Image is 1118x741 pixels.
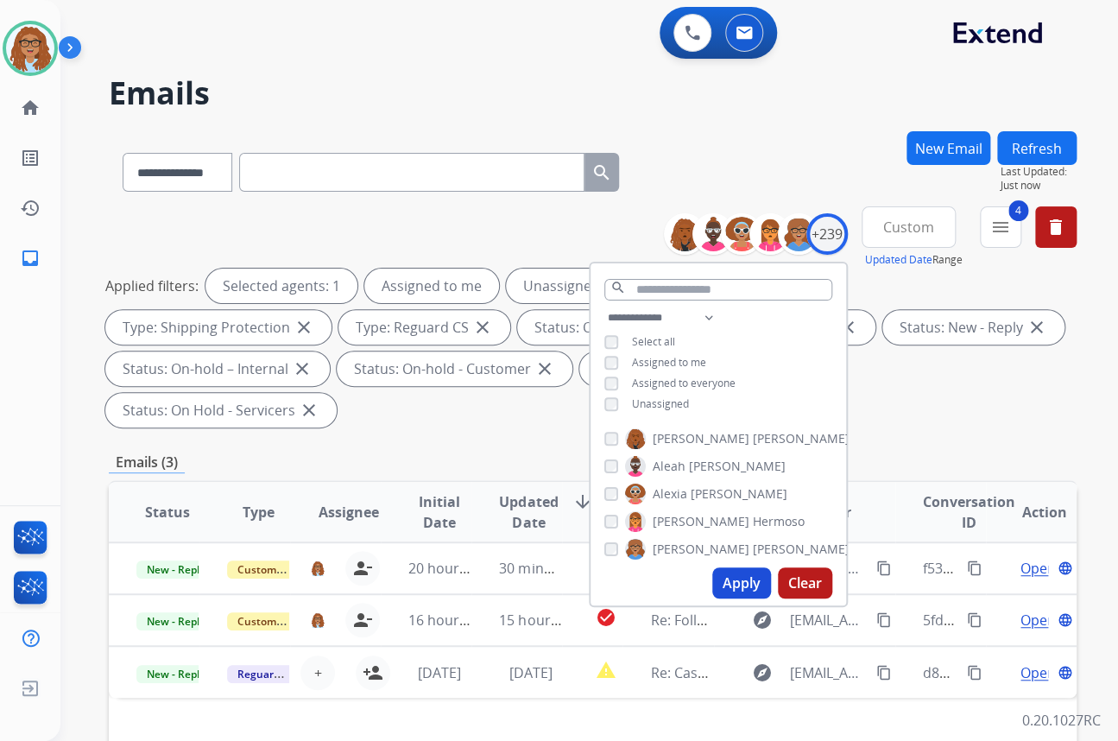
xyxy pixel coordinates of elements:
div: Status: Open - All [517,310,686,345]
span: 20 hours ago [408,559,494,578]
span: Aleah [653,458,685,475]
span: [PERSON_NAME] [653,541,749,558]
span: [EMAIL_ADDRESS][DOMAIN_NAME] [790,610,867,630]
span: New - Reply [136,560,215,579]
mat-icon: close [294,317,314,338]
div: Selected agents: 1 [205,269,357,303]
button: Clear [778,567,832,598]
span: [PERSON_NAME] [653,513,749,530]
mat-icon: search [610,280,626,295]
div: +239 [806,213,848,255]
h2: Emails [109,76,1077,111]
button: + [300,655,335,690]
mat-icon: language [1058,612,1073,628]
div: Status: New - Reply [882,310,1064,345]
div: Unassigned [506,269,617,303]
mat-icon: explore [752,662,773,683]
span: Conversation ID [923,491,1015,533]
div: Type: Shipping Protection [105,310,332,345]
mat-icon: close [472,317,493,338]
span: Just now [1001,179,1077,193]
mat-icon: content_copy [967,665,982,681]
span: Open [1020,662,1056,683]
p: Emails (3) [109,452,185,473]
span: Re: Follow-Up [650,611,738,630]
mat-icon: home [20,98,41,118]
mat-icon: person_add [363,662,383,683]
span: [DATE] [508,663,552,682]
span: Reguard CS [227,665,306,683]
mat-icon: language [1058,665,1073,681]
span: Last Updated: [1001,165,1077,179]
span: [PERSON_NAME] [653,430,749,447]
span: Customer Support [227,560,339,579]
span: 4 [1008,200,1028,221]
span: [PERSON_NAME] [691,485,787,503]
span: Alexia [653,485,687,503]
p: Applied filters: [105,275,199,296]
span: Custom [883,224,934,231]
mat-icon: close [837,317,858,338]
mat-icon: person_remove [352,558,373,579]
span: [PERSON_NAME] [753,430,850,447]
span: New - Reply [136,612,215,630]
span: Customer Support [227,612,339,630]
span: Assigned to everyone [632,376,736,390]
mat-icon: check_circle [596,607,616,628]
mat-icon: menu [990,217,1011,237]
mat-icon: content_copy [967,612,982,628]
mat-icon: inbox [20,248,41,269]
button: Updated Date [865,253,932,267]
mat-icon: language [1058,560,1073,576]
span: 16 hours ago [408,611,494,630]
mat-icon: report_problem [596,660,616,681]
button: Custom [862,206,956,248]
mat-icon: arrow_downward [572,491,592,512]
span: 15 hours ago [499,611,584,630]
span: Initial Date [408,491,471,533]
span: Select all [632,334,675,349]
span: [EMAIL_ADDRESS][DOMAIN_NAME] [790,662,867,683]
div: Status: On Hold - Pending Parts [579,351,843,386]
mat-icon: content_copy [967,560,982,576]
mat-icon: person_remove [352,610,373,630]
span: New - Reply [136,665,215,683]
span: Status [145,502,190,522]
span: 30 minutes ago [499,559,599,578]
mat-icon: content_copy [876,612,892,628]
mat-icon: history [20,198,41,218]
span: Range [865,252,963,267]
div: Status: On-hold - Customer [337,351,572,386]
mat-icon: close [534,358,555,379]
img: agent-avatar [311,560,325,575]
mat-icon: search [591,162,612,183]
div: Status: On Hold - Servicers [105,393,337,427]
button: New Email [906,131,990,165]
img: avatar [6,24,54,73]
mat-icon: close [1026,317,1047,338]
th: Action [986,482,1077,542]
span: [DATE] [418,663,461,682]
button: Apply [712,567,771,598]
mat-icon: delete [1045,217,1066,237]
mat-icon: explore [752,610,773,630]
mat-icon: close [299,400,319,421]
span: Open [1020,610,1056,630]
button: Refresh [997,131,1077,165]
span: Updated Date [499,491,558,533]
div: Assigned to me [364,269,499,303]
span: + [314,662,322,683]
span: Type [243,502,275,522]
span: Assigned to me [632,355,706,370]
span: Assignee [319,502,379,522]
div: Type: Reguard CS [338,310,510,345]
span: [PERSON_NAME] [753,541,850,558]
mat-icon: content_copy [876,665,892,681]
img: agent-avatar [311,612,325,627]
mat-icon: list_alt [20,148,41,168]
span: Hermoso [753,513,805,530]
mat-icon: content_copy [876,560,892,576]
mat-icon: close [292,358,313,379]
span: Unassigned [632,396,689,411]
span: [PERSON_NAME] [689,458,786,475]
